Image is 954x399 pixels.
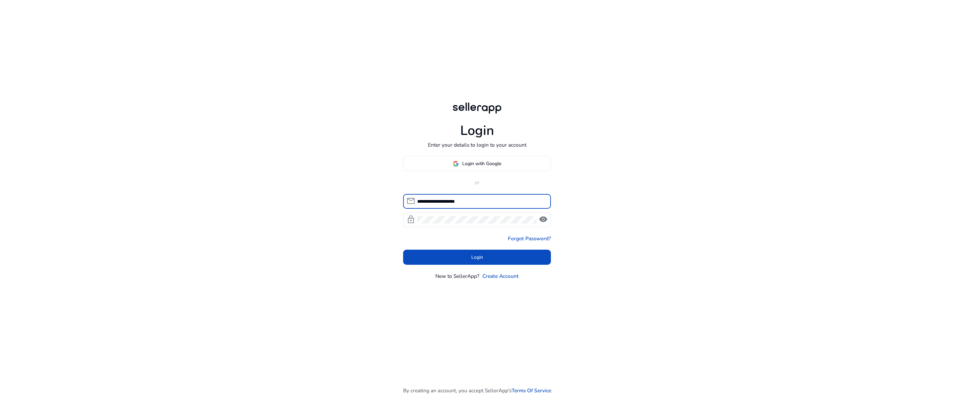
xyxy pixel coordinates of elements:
img: google-logo.svg [453,161,459,167]
button: Login with Google [403,156,551,171]
button: Login [403,250,551,265]
span: Login with Google [462,160,501,167]
a: Forgot Password? [508,235,551,242]
span: mail [406,197,415,205]
a: Terms Of Service [512,387,551,394]
h1: Login [460,123,494,139]
a: Create Account [482,272,519,280]
p: Enter your details to login to your account [428,141,526,149]
p: New to SellerApp? [435,272,479,280]
span: lock [406,215,415,224]
span: visibility [539,215,548,224]
span: Login [471,254,483,261]
p: or [403,179,551,186]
